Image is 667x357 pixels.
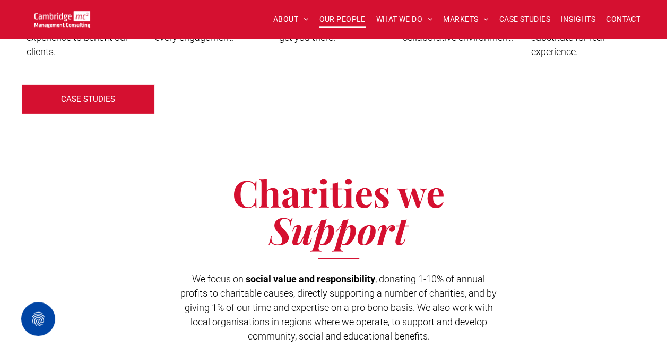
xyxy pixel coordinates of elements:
[371,11,438,28] a: WHAT WE DO
[246,273,375,284] span: social value and responsibility
[314,11,370,28] a: OUR PEOPLE
[319,11,365,28] span: OUR PEOPLE
[232,167,390,217] span: Charities
[403,3,513,43] span: We’re people-centred and foster a highly collaborative environment.
[27,3,133,57] span: A pragmatic team, passionately applying our experience to benefit our clients.
[268,11,314,28] a: ABOUT
[192,273,244,284] span: We focus on
[34,11,90,28] img: Go to Homepage
[34,12,90,23] a: Your Business Transformed | Cambridge Management Consulting
[438,11,493,28] a: MARKETS
[494,11,556,28] a: CASE STUDIES
[21,84,154,114] a: CASE STUDIES
[279,3,389,43] span: We care deeply about your business. We think big and get you there.
[180,273,497,342] span: , donating 1-10% of annual profits to charitable causes, directly supporting a number of charitie...
[61,86,115,112] span: CASE STUDIES
[397,167,445,217] span: we
[556,11,601,28] a: INSIGHTS
[531,3,636,57] span: We don't hire consultants because there's no substitute for real experience.
[601,11,646,28] a: CONTACT
[155,3,264,43] span: Energy and dynamism are our core. We bring them to every engagement.
[270,204,408,254] span: Support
